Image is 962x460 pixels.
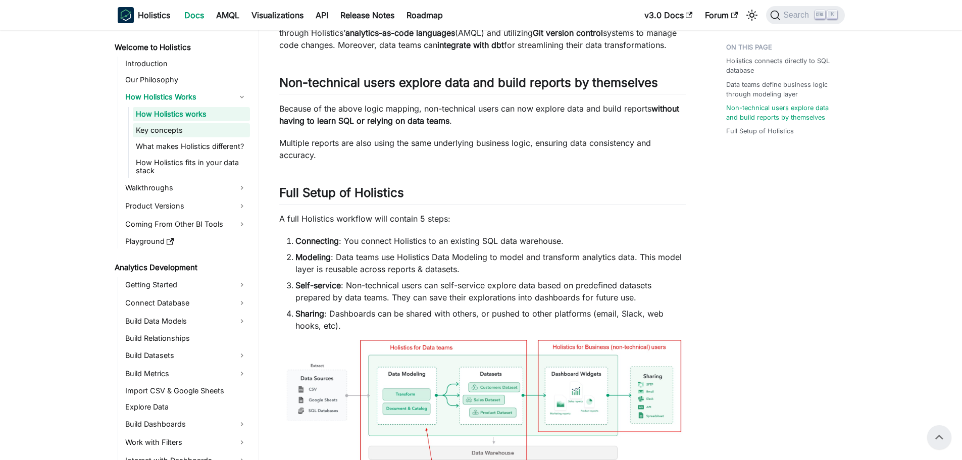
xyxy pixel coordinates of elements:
a: How Holistics fits in your data stack [133,156,250,178]
strong: integrate with dbt [437,40,504,50]
strong: Connecting [295,236,339,246]
a: Getting Started [122,277,250,293]
a: API [310,7,334,23]
a: What makes Holistics different? [133,139,250,154]
button: Switch between dark and light mode (currently light mode) [744,7,760,23]
img: Holistics [118,7,134,23]
strong: Git version control [533,28,603,38]
a: HolisticsHolistics [118,7,170,23]
a: Visualizations [245,7,310,23]
a: Holistics connects directly to SQL database [726,56,839,75]
a: How Holistics works [133,107,250,121]
a: Non-technical users explore data and build reports by themselves [726,103,839,122]
a: Build Metrics [122,366,250,382]
a: Roadmap [400,7,449,23]
li: : Non-technical users can self-service explore data based on predefined datasets prepared by data... [295,279,686,303]
a: Welcome to Holistics [112,40,250,55]
a: Import CSV & Google Sheets [122,384,250,398]
p: Because of the above logic mapping, non-technical users can now explore data and build reports . [279,103,686,127]
strong: analytics-as-code languages [345,28,455,38]
a: Build Datasets [122,347,250,364]
a: Product Versions [122,198,250,214]
h2: Full Setup of Holistics [279,185,686,205]
span: Search [780,11,815,20]
a: v3.0 Docs [638,7,699,23]
kbd: K [827,10,837,19]
a: Docs [178,7,210,23]
a: Playground [122,234,250,248]
strong: Self-service [295,280,341,290]
p: Multiple reports are also using the same underlying business logic, ensuring data consistency and... [279,137,686,161]
a: Walkthroughs [122,180,250,196]
a: Our Philosophy [122,73,250,87]
a: Coming From Other BI Tools [122,216,250,232]
a: Data teams define business logic through modeling layer [726,80,839,99]
a: Build Data Models [122,313,250,329]
b: Holistics [138,9,170,21]
a: Connect Database [122,295,250,311]
a: Key concepts [133,123,250,137]
li: : Data teams use Holistics Data Modeling to model and transform analytics data. This model layer ... [295,251,686,275]
a: How Holistics Works [122,89,250,105]
strong: Sharing [295,309,324,319]
strong: Modeling [295,252,331,262]
a: Analytics Development [112,261,250,275]
button: Search (Ctrl+K) [766,6,844,24]
button: Scroll back to top [927,425,951,449]
p: With Holistics' latest version (4.0), data teams can do even more, such as defining models using ... [279,15,686,51]
a: Full Setup of Holistics [726,126,794,136]
a: Build Relationships [122,331,250,345]
a: Build Dashboards [122,416,250,432]
nav: Docs sidebar [108,30,259,460]
h2: Non-technical users explore data and build reports by themselves [279,75,686,94]
p: A full Holistics workflow will contain 5 steps: [279,213,686,225]
li: : You connect Holistics to an existing SQL data warehouse. [295,235,686,247]
li: : Dashboards can be shared with others, or pushed to other platforms (email, Slack, web hooks, etc). [295,308,686,332]
a: Release Notes [334,7,400,23]
a: AMQL [210,7,245,23]
a: Introduction [122,57,250,71]
a: Explore Data [122,400,250,414]
a: Work with Filters [122,434,250,450]
strong: without having to learn SQL or relying on data teams [279,104,679,126]
a: Forum [699,7,744,23]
